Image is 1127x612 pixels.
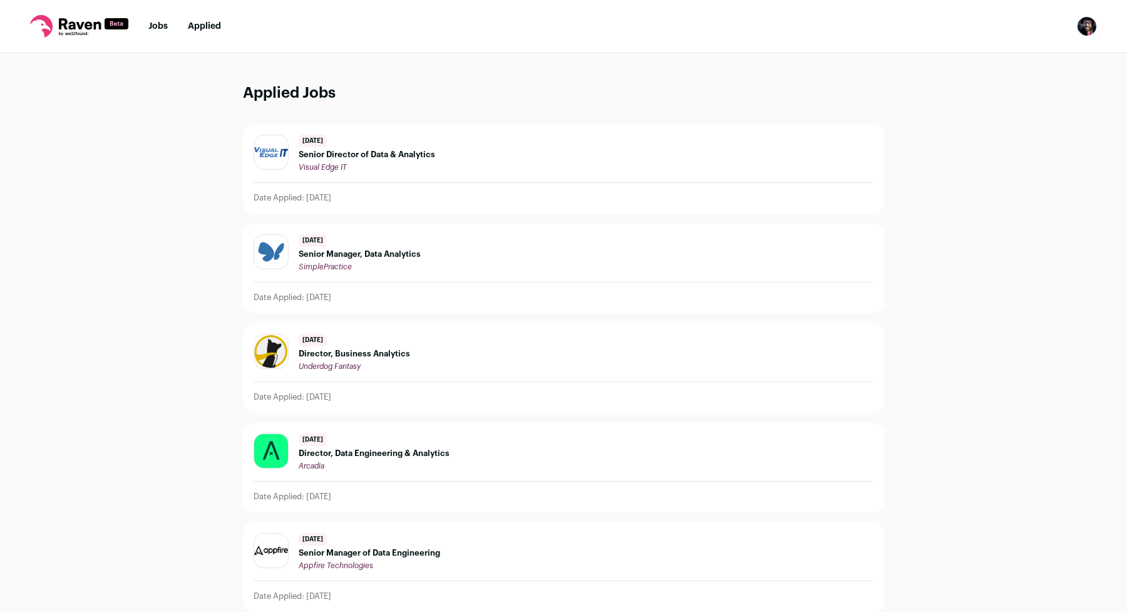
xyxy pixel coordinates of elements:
[299,449,450,459] span: Director, Data Engineering & Analytics
[254,492,331,502] p: Date Applied: [DATE]
[244,423,883,512] a: [DATE] Director, Data Engineering & Analytics Arcadia Date Applied: [DATE]
[243,83,884,104] h1: Applied Jobs
[244,224,883,313] a: [DATE] Senior Manager, Data Analytics SimplePractice Date Applied: [DATE]
[299,249,421,259] span: Senior Manager, Data Analytics
[254,193,331,203] p: Date Applied: [DATE]
[254,293,331,303] p: Date Applied: [DATE]
[299,363,361,370] span: Underdog Fantasy
[299,433,327,446] span: [DATE]
[244,324,883,412] a: [DATE] Director, Business Analytics Underdog Fantasy Date Applied: [DATE]
[148,22,168,31] a: Jobs
[299,349,410,359] span: Director, Business Analytics
[254,392,331,402] p: Date Applied: [DATE]
[254,434,288,468] img: e523012c5c5bc2b6386f8f670b08f488b4d9b732da1f3c86d2461b28946d0a47.jpg
[299,533,327,546] span: [DATE]
[299,150,435,160] span: Senior Director of Data & Analytics
[254,546,288,555] img: 33d05c19f7a3163b51d400a97c5f9a644c2a985177debe560c5caec1271e6911.png
[1077,16,1097,36] button: Open dropdown
[188,22,221,31] a: Applied
[299,163,347,171] span: Visual Edge IT
[299,462,324,470] span: Arcadia
[299,135,327,147] span: [DATE]
[299,234,327,247] span: [DATE]
[299,548,440,558] span: Senior Manager of Data Engineering
[244,125,883,213] a: [DATE] Senior Director of Data & Analytics Visual Edge IT Date Applied: [DATE]
[299,334,327,346] span: [DATE]
[299,562,373,569] span: Appfire Technologies
[254,235,288,269] img: 0bfa1d0b170c197a0bacfa0a1b89ca0d483fe8f4f1eb51c12e12652acc30d883.png
[254,591,331,601] p: Date Applied: [DATE]
[254,335,288,368] img: 698c9485daab3bb1a96f9172790683296c43c24a9953374b9c16f696bb567846.png
[299,263,352,271] span: SimplePractice
[244,523,883,611] a: [DATE] Senior Manager of Data Engineering Appfire Technologies Date Applied: [DATE]
[1077,16,1097,36] img: 3292550-medium_jpg
[254,147,288,158] img: bf612d237da136d507767d25e820407443803dc9a6931155d182082c003d7b18.png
